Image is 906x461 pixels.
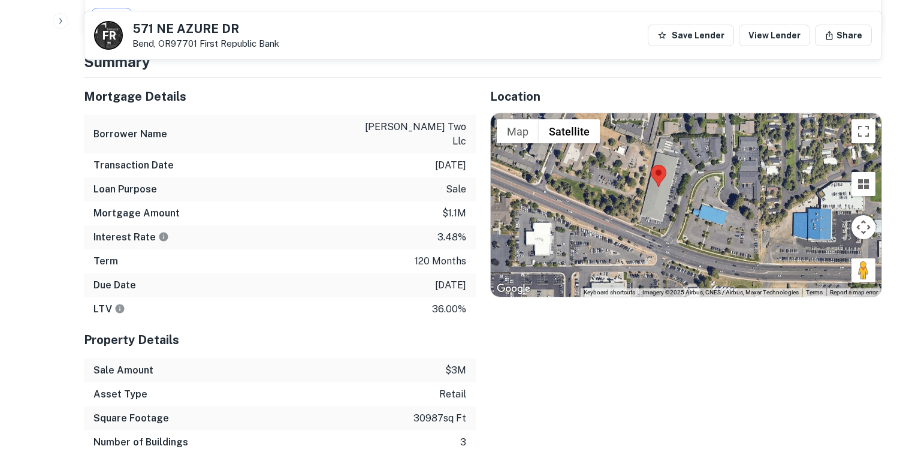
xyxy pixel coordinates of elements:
[442,206,466,221] p: $1.1m
[455,8,823,22] div: →
[494,281,533,297] a: Open this area in Google Maps (opens a new window)
[94,21,123,50] a: F R
[413,411,466,426] p: 30987 sq ft
[114,303,125,314] svg: LTVs displayed on the website are for informational purposes only and may be reported incorrectly...
[851,258,875,282] button: Drag Pegman onto the map to open Street View
[739,25,810,46] a: View Lender
[490,88,882,106] h5: Location
[93,182,157,197] h6: Loan Purpose
[851,215,875,239] button: Map camera controls
[815,25,872,46] button: Share
[84,331,476,349] h5: Property Details
[93,363,153,378] h6: Sale Amount
[806,289,823,296] a: Terms (opens in new tab)
[102,28,115,44] p: F R
[91,9,132,21] span: Transfer
[358,120,466,149] p: [PERSON_NAME] two llc
[93,254,118,269] h6: Term
[132,38,279,49] p: Bend, OR97701
[93,387,147,402] h6: Asset Type
[851,172,875,196] button: Tilt map
[158,231,169,242] svg: The interest rates displayed on the website are for informational purposes only and may be report...
[460,435,466,450] p: 3
[93,435,188,450] h6: Number of Buildings
[93,302,125,317] h6: LTV
[584,288,635,297] button: Keyboard shortcuts
[642,289,799,296] span: Imagery ©2025 Airbus, CNES / Airbus, Maxar Technologies
[851,119,875,143] button: Toggle fullscreen view
[439,387,466,402] p: retail
[648,25,734,46] button: Save Lender
[93,411,169,426] h6: Square Footage
[846,365,906,423] iframe: Chat Widget
[446,182,466,197] p: sale
[494,281,533,297] img: Google
[84,88,476,106] h5: Mortgage Details
[855,5,875,25] button: expand row
[539,119,600,143] button: Show satellite imagery
[435,158,466,173] p: [DATE]
[497,119,539,143] button: Show street map
[415,254,466,269] p: 120 months
[432,302,466,317] p: 36.00%
[93,127,167,141] h6: Borrower Name
[132,23,279,35] h5: 571 NE AZURE DR
[830,289,878,296] a: Report a map error
[200,38,279,49] a: First Republic Bank
[93,206,180,221] h6: Mortgage Amount
[93,230,169,245] h6: Interest Rate
[93,278,136,293] h6: Due Date
[445,363,466,378] p: $3m
[435,278,466,293] p: [DATE]
[84,51,882,73] h4: Summary
[437,230,466,245] p: 3.48%
[93,158,174,173] h6: Transaction Date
